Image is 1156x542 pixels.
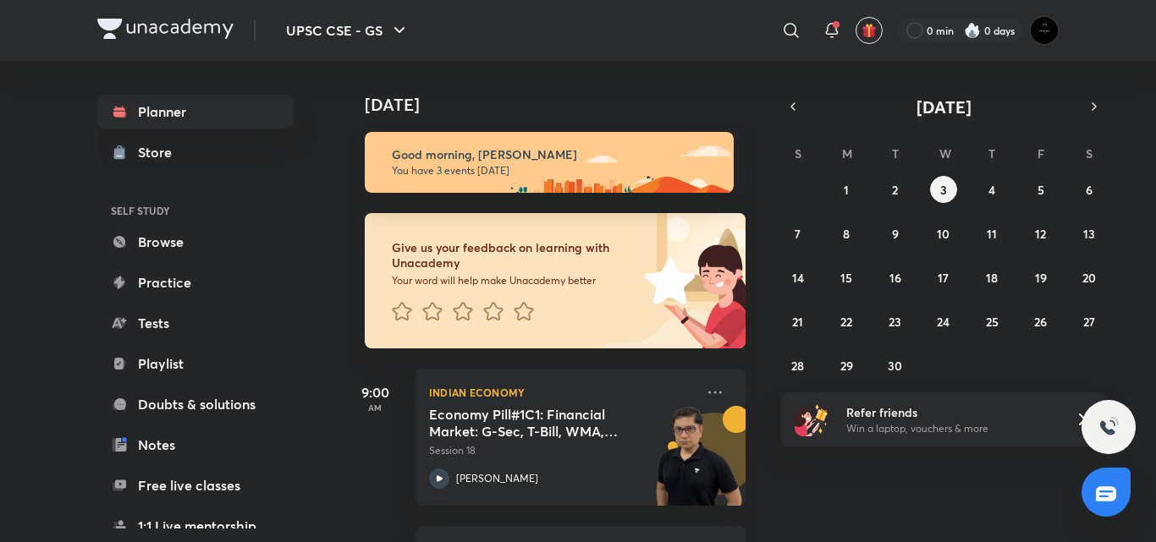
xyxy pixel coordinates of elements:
button: September 25, 2025 [978,308,1005,335]
a: Free live classes [97,468,294,502]
abbr: September 6, 2025 [1086,182,1093,198]
abbr: September 15, 2025 [840,270,852,286]
abbr: September 27, 2025 [1083,314,1095,330]
abbr: Sunday [795,145,801,162]
abbr: Tuesday [892,145,899,162]
button: avatar [856,17,883,44]
img: unacademy [652,406,746,523]
p: You have 3 events [DATE] [392,164,718,178]
abbr: September 1, 2025 [844,182,849,198]
a: Practice [97,266,294,299]
button: September 6, 2025 [1076,176,1103,203]
a: Company Logo [97,19,234,43]
button: September 13, 2025 [1076,220,1103,247]
p: Indian Economy [429,382,695,402]
abbr: September 17, 2025 [938,270,949,286]
button: September 23, 2025 [882,308,909,335]
p: [PERSON_NAME] [456,471,538,486]
h6: SELF STUDY [97,196,294,225]
abbr: September 22, 2025 [840,314,852,330]
button: September 3, 2025 [930,176,957,203]
abbr: Saturday [1086,145,1093,162]
abbr: September 18, 2025 [986,270,998,286]
abbr: September 14, 2025 [792,270,804,286]
button: September 7, 2025 [784,220,812,247]
button: September 10, 2025 [930,220,957,247]
a: Notes [97,428,294,462]
abbr: September 20, 2025 [1082,270,1096,286]
button: September 11, 2025 [978,220,1005,247]
img: morning [365,132,734,193]
abbr: September 2, 2025 [892,182,898,198]
button: September 18, 2025 [978,264,1005,291]
button: September 26, 2025 [1027,308,1054,335]
button: September 16, 2025 [882,264,909,291]
button: September 27, 2025 [1076,308,1103,335]
h6: Give us your feedback on learning with Unacademy [392,240,639,271]
abbr: September 21, 2025 [792,314,803,330]
abbr: September 24, 2025 [937,314,950,330]
p: Win a laptop, vouchers & more [846,421,1054,436]
abbr: September 8, 2025 [843,226,850,242]
abbr: September 4, 2025 [988,182,995,198]
button: September 1, 2025 [833,176,860,203]
div: Store [138,142,182,162]
a: Store [97,135,294,169]
button: September 4, 2025 [978,176,1005,203]
abbr: September 25, 2025 [986,314,999,330]
span: [DATE] [917,96,972,118]
a: Doubts & solutions [97,387,294,421]
img: ttu [1098,417,1119,437]
button: September 17, 2025 [930,264,957,291]
button: September 15, 2025 [833,264,860,291]
h5: Economy Pill#1C1: Financial Market: G-Sec, T-Bill, WMA, WMA, Electoral Bonds, Gold Bonds [429,406,640,440]
abbr: Thursday [988,145,995,162]
button: September 20, 2025 [1076,264,1103,291]
button: September 19, 2025 [1027,264,1054,291]
button: September 28, 2025 [784,352,812,379]
button: UPSC CSE - GS [276,14,420,47]
abbr: September 26, 2025 [1034,314,1047,330]
button: September 8, 2025 [833,220,860,247]
h5: 9:00 [341,382,409,402]
abbr: September 29, 2025 [840,358,853,374]
button: September 24, 2025 [930,308,957,335]
abbr: September 11, 2025 [987,226,997,242]
button: September 9, 2025 [882,220,909,247]
p: Your word will help make Unacademy better [392,274,639,287]
button: September 2, 2025 [882,176,909,203]
abbr: September 9, 2025 [892,226,899,242]
abbr: September 12, 2025 [1035,226,1046,242]
abbr: September 28, 2025 [791,358,804,374]
a: Planner [97,95,294,129]
img: feedback_image [587,213,746,348]
abbr: Wednesday [939,145,951,162]
abbr: Friday [1038,145,1044,162]
a: Playlist [97,347,294,380]
button: September 22, 2025 [833,308,860,335]
abbr: September 5, 2025 [1038,182,1044,198]
h6: Good morning, [PERSON_NAME] [392,147,718,162]
p: AM [341,402,409,413]
button: September 29, 2025 [833,352,860,379]
img: avatar [861,23,877,38]
abbr: September 19, 2025 [1035,270,1047,286]
button: [DATE] [805,95,1082,118]
button: September 21, 2025 [784,308,812,335]
a: Browse [97,225,294,259]
img: Company Logo [97,19,234,39]
abbr: September 30, 2025 [888,358,902,374]
abbr: Monday [842,145,852,162]
abbr: September 3, 2025 [940,182,947,198]
p: Session 18 [429,443,695,458]
a: Tests [97,306,294,340]
abbr: September 13, 2025 [1083,226,1095,242]
h6: Refer friends [846,403,1054,421]
img: streak [964,22,981,39]
abbr: September 10, 2025 [937,226,950,242]
img: karan bhuva [1030,16,1059,45]
button: September 12, 2025 [1027,220,1054,247]
img: referral [795,402,828,436]
button: September 14, 2025 [784,264,812,291]
abbr: September 23, 2025 [889,314,901,330]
